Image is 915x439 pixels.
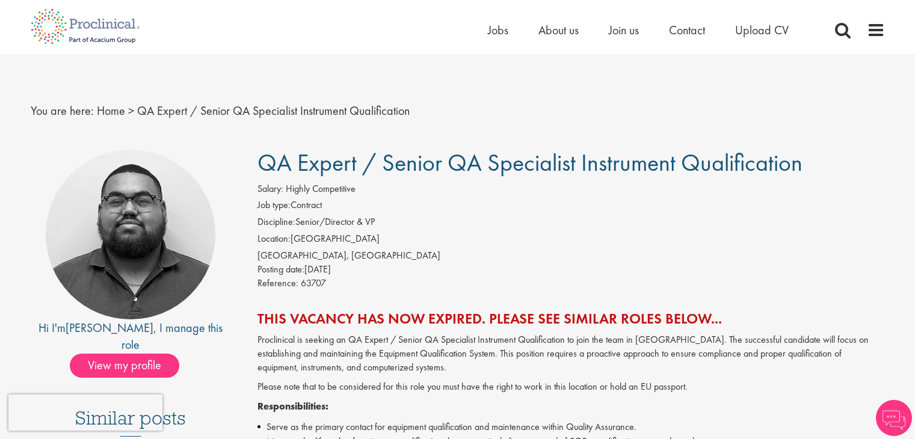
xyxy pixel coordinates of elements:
[257,198,291,212] label: Job type:
[257,232,885,249] li: [GEOGRAPHIC_DATA]
[128,103,134,118] span: >
[31,103,94,118] span: You are here:
[488,22,508,38] a: Jobs
[257,333,885,375] p: Proclinical is seeking an QA Expert / Senior QA Specialist Instrument Qualification to join the t...
[257,420,885,434] li: Serve as the primary contact for equipment qualification and maintenance within Quality Assurance.
[538,22,579,38] a: About us
[735,22,789,38] a: Upload CV
[137,103,410,118] span: QA Expert / Senior QA Specialist Instrument Qualification
[257,249,885,263] div: [GEOGRAPHIC_DATA], [GEOGRAPHIC_DATA]
[257,311,885,327] h2: This vacancy has now expired. Please see similar roles below...
[70,354,179,378] span: View my profile
[8,394,162,431] iframe: reCAPTCHA
[669,22,705,38] a: Contact
[257,232,291,246] label: Location:
[876,400,912,436] img: Chatbot
[257,263,885,277] div: [DATE]
[257,198,885,215] li: Contract
[257,277,298,290] label: Reference:
[609,22,639,38] a: Join us
[257,263,304,275] span: Posting date:
[301,277,326,289] span: 63707
[46,150,215,319] img: imeage of recruiter Ashley Bennett
[66,320,153,336] a: [PERSON_NAME]
[286,182,356,195] span: Highly Competitive
[257,380,885,394] p: Please note that to be considered for this role you must have the right to work in this location ...
[257,147,803,178] span: QA Expert / Senior QA Specialist Instrument Qualification
[257,215,885,232] li: Senior/Director & VP
[31,319,231,354] div: Hi I'm , I manage this role
[257,182,283,196] label: Salary:
[97,103,125,118] a: breadcrumb link
[257,215,295,229] label: Discipline:
[257,400,328,413] strong: Responsibilities:
[70,356,191,372] a: View my profile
